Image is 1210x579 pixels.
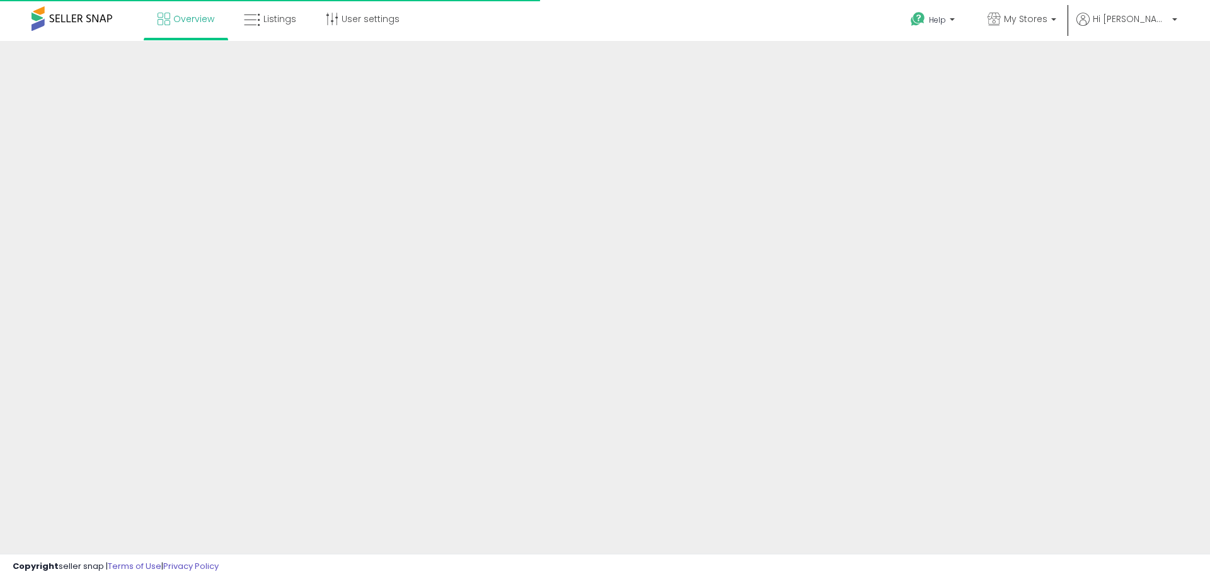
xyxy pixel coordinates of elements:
[163,560,219,572] a: Privacy Policy
[929,14,946,25] span: Help
[1093,13,1168,25] span: Hi [PERSON_NAME]
[13,560,59,572] strong: Copyright
[910,11,926,27] i: Get Help
[263,13,296,25] span: Listings
[1004,13,1047,25] span: My Stores
[13,561,219,573] div: seller snap | |
[1076,13,1177,41] a: Hi [PERSON_NAME]
[108,560,161,572] a: Terms of Use
[173,13,214,25] span: Overview
[901,2,967,41] a: Help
